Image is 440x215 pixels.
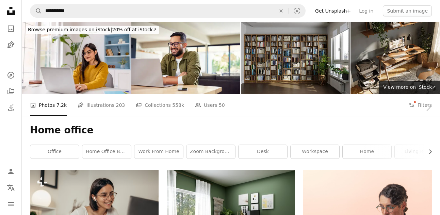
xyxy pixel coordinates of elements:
[186,145,235,159] a: zoom background
[82,145,131,159] a: home office background
[379,81,440,94] a: View more on iStock↗
[239,145,287,159] a: desk
[219,101,225,109] span: 50
[291,145,339,159] a: workspace
[4,38,18,52] a: Illustrations
[26,26,159,34] div: 20% off at iStock ↗
[343,145,391,159] a: home
[4,197,18,211] button: Menu
[416,75,440,140] a: Next
[30,124,432,136] h1: Home office
[22,22,163,38] a: Browse premium images on iStock|20% off at iStock↗
[116,101,125,109] span: 203
[424,145,432,159] button: scroll list to the right
[30,4,306,18] form: Find visuals sitewide
[311,5,355,16] a: Get Unsplash+
[195,94,225,116] a: Users 50
[274,4,289,17] button: Clear
[22,22,131,94] img: Concentrated woman working on laptop in calm home office
[4,165,18,178] a: Log in / Sign up
[289,4,305,17] button: Visual search
[172,101,184,109] span: 558k
[355,5,377,16] a: Log in
[4,68,18,82] a: Explore
[383,5,432,16] button: Submit an image
[4,22,18,35] a: Photos
[78,94,125,116] a: Illustrations 203
[134,145,183,159] a: work from home
[30,145,79,159] a: office
[241,22,350,94] img: Empty Room With Bookshelf, Potted Plants And Parquet Floor
[30,4,42,17] button: Search Unsplash
[409,94,432,116] button: Filters
[136,94,184,116] a: Collections 558k
[131,22,240,94] img: Happy hispanic man working on laptop at home
[4,181,18,195] button: Language
[383,84,436,90] span: View more on iStock ↗
[28,27,112,32] span: Browse premium images on iStock |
